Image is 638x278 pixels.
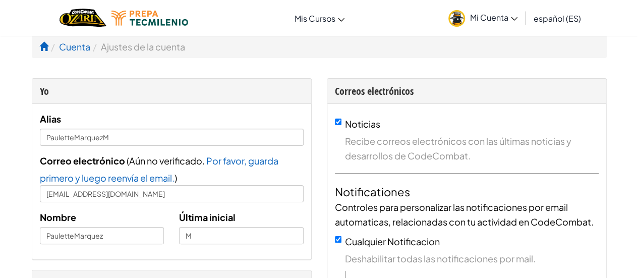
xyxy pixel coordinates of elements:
[295,13,335,24] span: Mis Cursos
[40,112,61,126] label: Alias
[448,10,465,27] img: avatar
[345,134,599,163] span: Recibe correos electrónicos con las últimas noticias y desarrollos de CodeCombat.
[529,5,586,32] a: español (ES)
[345,236,440,247] label: Cualquier Notificacion
[175,172,177,184] span: )
[345,118,380,130] label: Noticias
[179,210,236,225] label: Última inicial
[335,201,594,228] span: Controles para personalizar las notificaciones por email automaticas, relacionadas con tu activid...
[534,13,581,24] span: español (ES)
[60,8,106,28] img: Home
[443,2,523,34] a: Mi Cuenta
[129,155,206,166] span: Aún no verificado.
[111,11,188,26] img: Tecmilenio logo
[40,210,76,225] label: Nombre
[60,8,106,28] a: Ozaria by CodeCombat logo
[335,84,599,98] div: Correos electrónicos
[40,155,125,166] span: Correo electrónico
[90,39,185,54] li: Ajustes de la cuenta
[125,155,129,166] span: (
[470,12,517,23] span: Mi Cuenta
[59,41,90,52] a: Cuenta
[345,251,599,266] span: Deshabilitar todas las notificaciones por mail.
[335,184,599,200] h4: Notificationes
[40,84,304,98] div: Yo
[289,5,350,32] a: Mis Cursos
